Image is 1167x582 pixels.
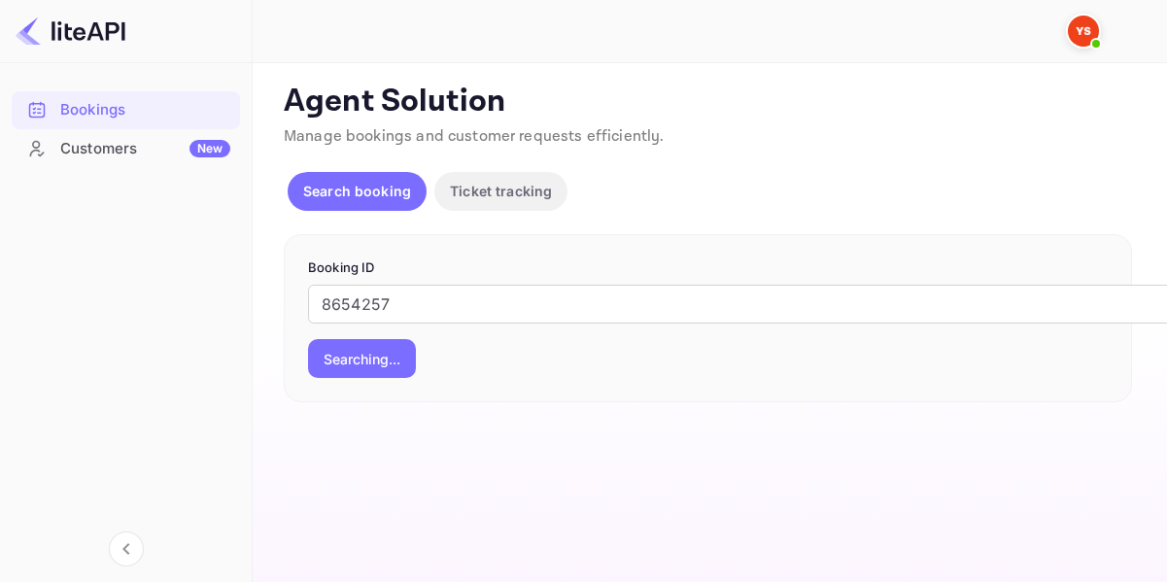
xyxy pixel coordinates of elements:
[1068,16,1099,47] img: Yandex Support
[450,181,552,201] p: Ticket tracking
[12,130,240,168] div: CustomersNew
[308,339,416,378] button: Searching...
[308,258,1108,278] p: Booking ID
[12,91,240,127] a: Bookings
[303,181,411,201] p: Search booking
[109,531,144,566] button: Collapse navigation
[189,140,230,157] div: New
[284,126,665,147] span: Manage bookings and customer requests efficiently.
[284,83,1132,121] p: Agent Solution
[12,91,240,129] div: Bookings
[60,138,230,160] div: Customers
[12,130,240,166] a: CustomersNew
[60,99,230,121] div: Bookings
[16,16,125,47] img: LiteAPI logo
